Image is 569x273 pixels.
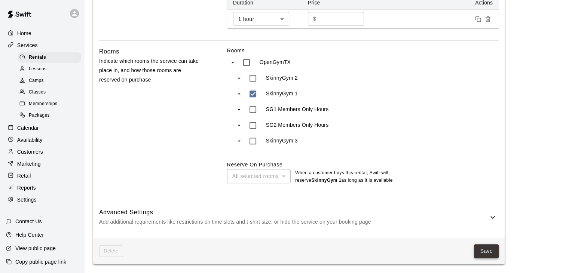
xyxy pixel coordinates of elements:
[260,58,291,66] p: OpenGymTX
[6,182,78,193] a: Reports
[99,47,119,56] h6: Rooms
[6,134,78,145] a: Availability
[473,14,483,24] button: Duplicate price
[17,184,36,191] p: Reports
[29,65,47,73] span: Lessons
[18,63,84,75] a: Lessons
[295,169,426,184] p: When a customer buys this rental , Swift will reserve as long as it is available
[266,74,298,82] p: SkinnyGym 2
[99,217,488,227] p: Add additional requirements like restrictions on time slots and t-shirt size, or hide the service...
[18,52,84,63] a: Rentals
[311,178,341,183] b: SkinnyGym 1
[29,112,50,119] span: Packages
[29,89,46,96] span: Classes
[6,146,78,157] a: Customers
[18,52,81,63] div: Rentals
[17,30,31,37] p: Home
[6,40,78,51] a: Services
[6,158,78,169] a: Marketing
[483,14,493,24] button: Remove price
[266,105,328,113] p: SG1 Members Only Hours
[18,76,81,86] div: Camps
[17,160,41,168] p: Marketing
[15,218,42,225] p: Contact Us
[99,56,203,85] p: Indicate which rooms the service can take place in, and how those rooms are reserved on purchase
[17,148,43,156] p: Customers
[227,47,499,54] label: Rooms
[17,136,43,144] p: Availability
[99,245,123,257] span: This rental can't be deleted because its tied to: credits,
[266,137,298,144] p: SkinnyGym 3
[227,169,291,183] div: All selected rooms
[15,245,56,252] p: View public page
[99,208,488,217] h6: Advanced Settings
[17,42,38,49] p: Services
[474,244,499,258] button: Save
[18,87,84,98] a: Classes
[227,55,377,149] ul: swift facility view
[17,196,37,203] p: Settings
[29,77,44,85] span: Camps
[6,28,78,39] a: Home
[313,15,316,23] p: $
[18,98,84,110] a: Memberships
[15,231,44,239] p: Help Center
[18,64,81,74] div: Lessons
[29,100,57,108] span: Memberships
[266,121,328,129] p: SG2 Members Only Hours
[18,110,81,121] div: Packages
[29,54,46,61] span: Rentals
[17,124,39,132] p: Calendar
[233,12,289,26] div: 1 hour
[15,258,66,266] p: Copy public page link
[18,75,84,87] a: Camps
[266,90,298,97] p: SkinnyGym 1
[6,194,78,205] a: Settings
[17,172,31,180] p: Retail
[18,99,81,109] div: Memberships
[6,122,78,134] a: Calendar
[227,162,282,168] label: Reserve On Purchase
[99,202,499,232] div: Advanced SettingsAdd additional requirements like restrictions on time slots and t-shirt size, or...
[18,87,81,98] div: Classes
[6,170,78,181] a: Retail
[18,110,84,122] a: Packages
